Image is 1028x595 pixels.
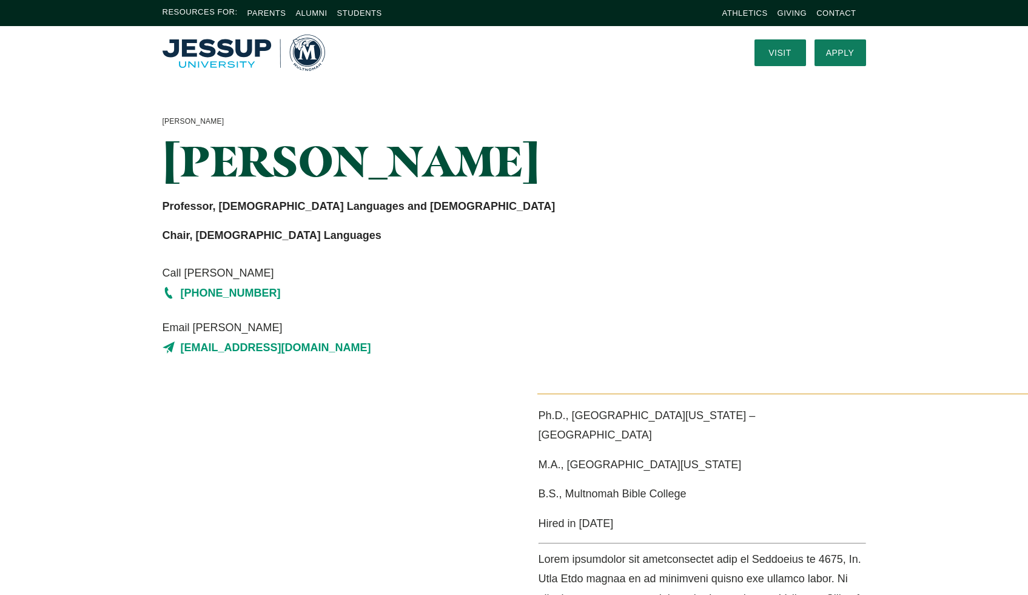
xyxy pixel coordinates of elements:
span: Resources For: [163,6,238,20]
p: Hired in [DATE] [539,514,866,533]
a: [PERSON_NAME] [163,115,224,129]
strong: Professor, [DEMOGRAPHIC_DATA] Languages and [DEMOGRAPHIC_DATA] [163,200,556,212]
a: Apply [815,39,866,66]
a: Athletics [722,8,768,18]
img: Multnomah University Logo [163,35,325,71]
a: Visit [754,39,806,66]
strong: Chair, [DEMOGRAPHIC_DATA] Languages [163,229,381,241]
a: Alumni [295,8,327,18]
a: Giving [778,8,807,18]
p: M.A., [GEOGRAPHIC_DATA][US_STATE] [539,455,866,474]
p: Ph.D., [GEOGRAPHIC_DATA][US_STATE] – [GEOGRAPHIC_DATA] [539,406,866,445]
a: Students [337,8,382,18]
span: Call [PERSON_NAME] [163,263,624,283]
a: Contact [816,8,856,18]
span: Email [PERSON_NAME] [163,318,624,337]
p: B.S., Multnomah Bible College [539,484,866,503]
a: Home [163,35,325,71]
img: Faculty Headshot Karl Kutz [163,404,223,405]
a: Parents [247,8,286,18]
h1: [PERSON_NAME] [163,138,624,184]
a: [EMAIL_ADDRESS][DOMAIN_NAME] [163,338,624,357]
a: [PHONE_NUMBER] [163,283,624,303]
